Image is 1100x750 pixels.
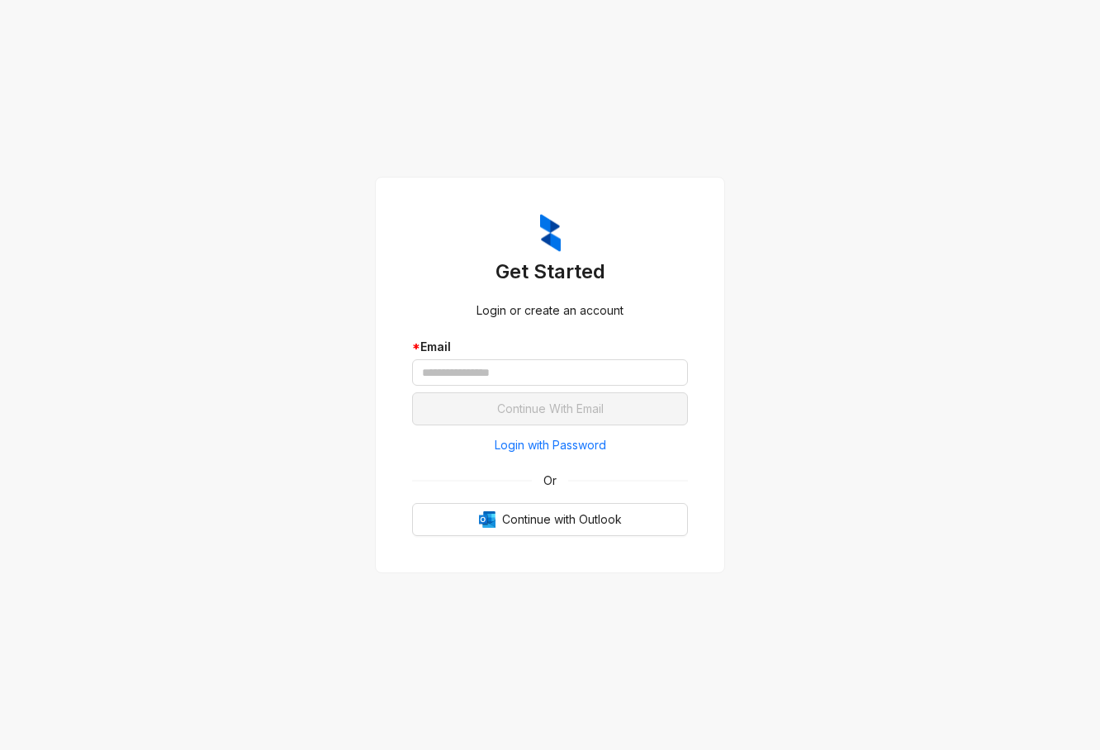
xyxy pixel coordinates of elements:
[412,503,688,536] button: OutlookContinue with Outlook
[479,511,495,528] img: Outlook
[412,432,688,458] button: Login with Password
[532,472,568,490] span: Or
[502,510,622,529] span: Continue with Outlook
[412,338,688,356] div: Email
[495,436,606,454] span: Login with Password
[412,259,688,285] h3: Get Started
[412,392,688,425] button: Continue With Email
[540,214,561,252] img: ZumaIcon
[412,301,688,320] div: Login or create an account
